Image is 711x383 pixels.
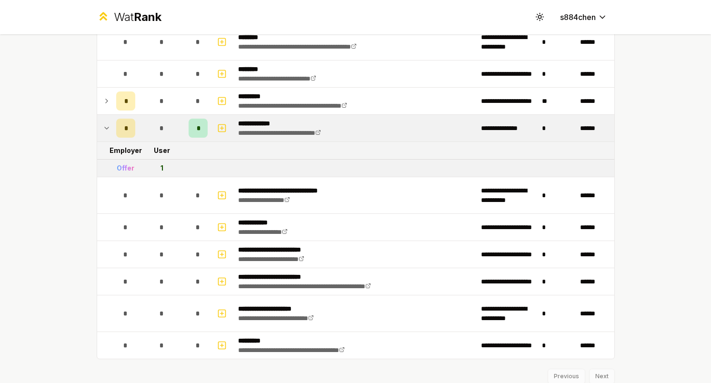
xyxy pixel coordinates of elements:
div: Wat [114,10,161,25]
span: s884chen [560,11,596,23]
a: WatRank [97,10,162,25]
div: 1 [160,163,163,173]
span: Rank [134,10,161,24]
button: s884chen [552,9,615,26]
div: Offer [117,163,134,173]
td: Employer [112,142,139,159]
td: User [139,142,185,159]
